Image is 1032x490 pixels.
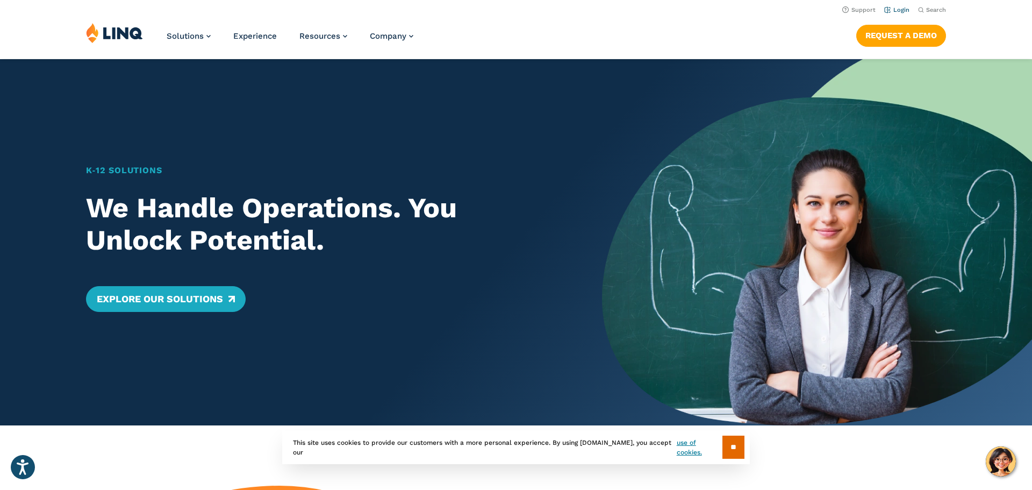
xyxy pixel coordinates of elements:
a: Company [370,31,413,41]
a: Support [842,6,876,13]
h1: K‑12 Solutions [86,164,560,177]
nav: Button Navigation [856,23,946,46]
a: Explore Our Solutions [86,286,246,312]
span: Solutions [167,31,204,41]
span: Company [370,31,406,41]
a: Experience [233,31,277,41]
a: Solutions [167,31,211,41]
span: Search [926,6,946,13]
h2: We Handle Operations. You Unlock Potential. [86,192,560,257]
button: Hello, have a question? Let’s chat. [986,446,1016,477]
a: Request a Demo [856,25,946,46]
img: Home Banner [602,59,1032,425]
a: Login [884,6,909,13]
nav: Primary Navigation [167,23,413,58]
span: Resources [299,31,340,41]
img: LINQ | K‑12 Software [86,23,143,43]
a: Resources [299,31,347,41]
a: use of cookies. [677,438,722,457]
button: Open Search Bar [918,6,946,14]
div: This site uses cookies to provide our customers with a more personal experience. By using [DOMAIN... [282,430,750,464]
